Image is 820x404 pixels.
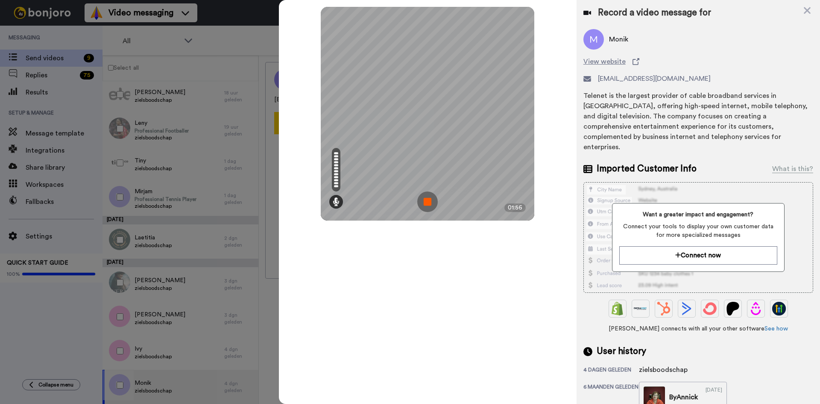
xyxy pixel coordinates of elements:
button: Connect now [619,246,777,265]
div: By Annick [669,392,698,402]
span: [PERSON_NAME] connects with all your other software [583,324,813,333]
div: What is this? [772,164,813,174]
img: ic_record_stop.svg [417,192,438,212]
img: Ontraport [634,302,647,316]
img: GoHighLevel [772,302,786,316]
span: Connect your tools to display your own customer data for more specialized messages [619,222,777,239]
span: Want a greater impact and engagement? [619,210,777,219]
img: ActiveCampaign [680,302,694,316]
span: Imported Customer Info [597,162,697,175]
img: Drip [749,302,763,316]
img: Shopify [611,302,624,316]
a: View website [583,56,813,67]
div: 4 dagen geleden [583,366,639,375]
img: Patreon [726,302,740,316]
div: 01:56 [504,203,526,212]
div: zielsboodschap [639,365,688,375]
div: Telenet is the largest provider of cable broadband services in [GEOGRAPHIC_DATA], offering high-s... [583,91,813,152]
span: [EMAIL_ADDRESS][DOMAIN_NAME] [598,74,711,84]
span: View website [583,56,626,67]
span: User history [597,345,646,358]
img: Hubspot [657,302,671,316]
img: ConvertKit [703,302,717,316]
a: See how [764,326,788,332]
